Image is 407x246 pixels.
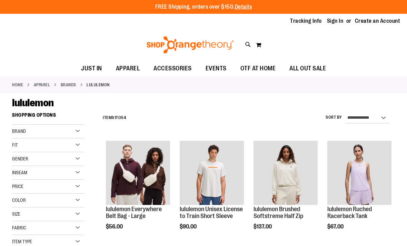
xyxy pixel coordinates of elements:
span: Brand [12,128,26,134]
a: Sign In [327,17,344,25]
a: lululemon Ruched Racerback Tank [327,206,372,219]
span: $56.00 [106,224,124,230]
strong: lululemon [87,82,110,88]
h2: Items to [103,112,126,123]
span: OTF AT HOME [240,61,276,76]
img: lululemon Brushed Softstreme Half Zip [254,141,318,205]
span: ALL OUT SALE [289,61,326,76]
a: lululemon Everywhere Belt Bag - Large [106,141,170,206]
a: Create an Account [355,17,400,25]
strong: Shopping Options [12,109,84,125]
a: APPAREL [34,82,50,88]
span: Size [12,211,20,217]
a: BRANDS [61,82,76,88]
img: lululemon Ruched Racerback Tank [327,141,391,205]
a: Details [235,4,252,10]
a: lululemon Unisex License to Train Short Sleeve [180,206,243,219]
a: lululemon Ruched Racerback Tank [327,141,391,206]
a: Home [12,82,23,88]
span: APPAREL [116,61,140,76]
p: FREE Shipping, orders over $150. [155,3,252,11]
span: Item Type [12,239,32,244]
span: $67.00 [327,224,345,230]
a: lululemon Everywhere Belt Bag - Large [106,206,162,219]
span: 54 [121,115,126,120]
span: Inseam [12,170,27,175]
span: 1 [115,115,116,120]
span: JUST IN [81,61,102,76]
img: Shop Orangetheory [146,36,235,53]
span: Gender [12,156,28,161]
img: lululemon Everywhere Belt Bag - Large [106,141,170,205]
span: EVENTS [206,61,227,76]
span: $90.00 [180,224,198,230]
a: Tracking Info [290,17,322,25]
span: Color [12,197,26,203]
span: Fabric [12,225,26,230]
span: Price [12,184,23,189]
img: lululemon Unisex License to Train Short Sleeve [180,141,244,205]
a: lululemon Brushed Softstreme Half Zip [254,206,303,219]
a: lululemon Unisex License to Train Short Sleeve [180,141,244,206]
a: lululemon Brushed Softstreme Half Zip [254,141,318,206]
span: lululemon [12,97,54,109]
span: Fit [12,142,18,148]
label: Sort By [326,115,342,120]
span: ACCESSORIES [153,61,192,76]
span: $137.00 [254,224,273,230]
